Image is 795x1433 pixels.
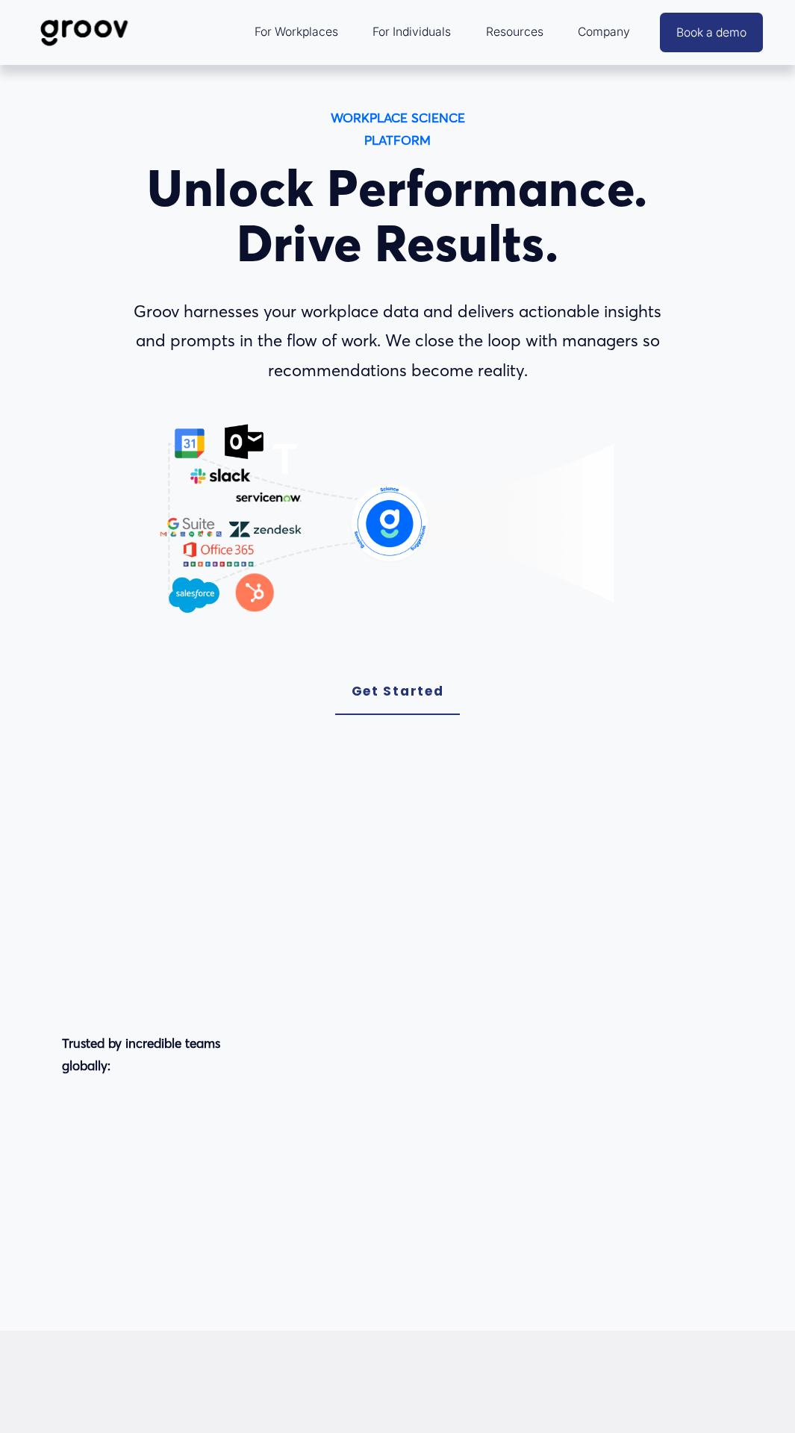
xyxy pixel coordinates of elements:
[247,14,346,50] a: folder dropdown
[331,110,469,149] strong: WORKPLACE SCIENCE PLATFORM
[660,13,763,52] a: Book a demo
[365,14,458,50] a: For Individuals
[124,297,670,386] p: Groov harnesses your workplace data and delivers actionable insights and prompts in the flow of w...
[570,14,637,50] a: folder dropdown
[124,160,670,272] h1: Unlock Performance. Drive Results.
[578,22,630,43] span: Company
[32,8,137,57] img: Groov | Workplace Science Platform | Unlock Performance | Drive Results
[478,14,551,50] a: folder dropdown
[255,22,338,43] span: For Workplaces
[486,22,543,43] span: Resources
[62,1035,224,1074] strong: Trusted by incredible teams globally:
[335,669,461,715] a: Get Started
